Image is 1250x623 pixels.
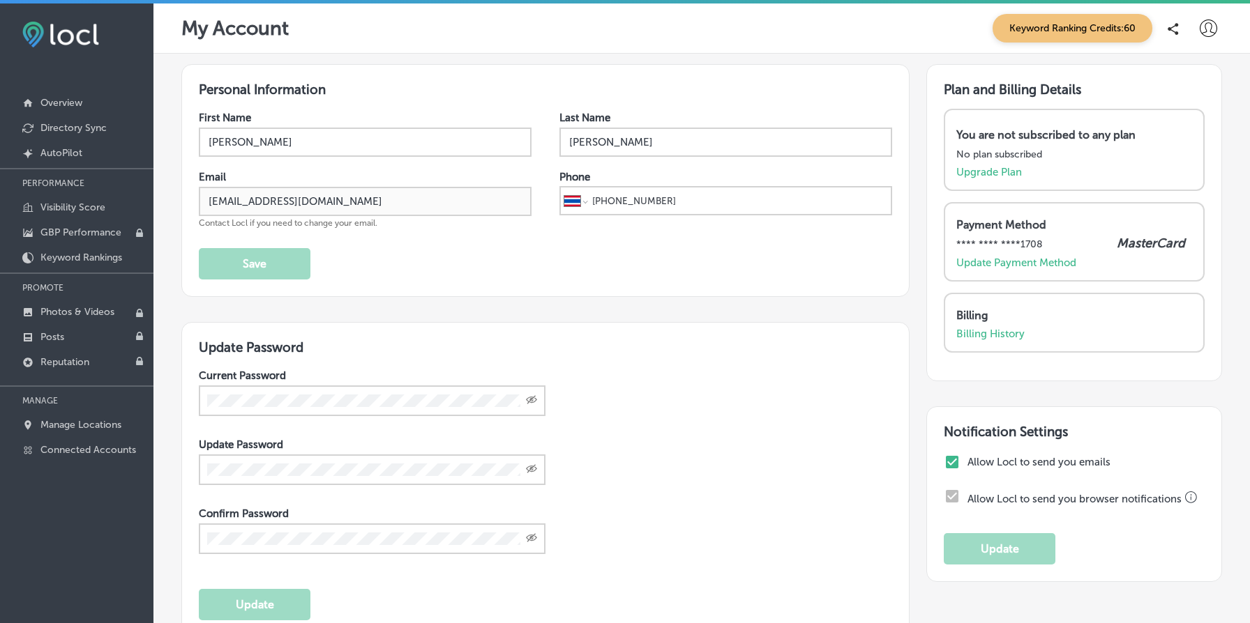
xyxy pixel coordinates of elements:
[199,507,289,520] label: Confirm Password
[967,493,1182,505] label: Allow Locl to send you browser notifications
[40,252,122,263] p: Keyword Rankings
[40,226,121,238] p: GBP Performance
[40,306,114,318] p: Photos & Videos
[22,22,99,47] img: fda3e92497d09a02dc62c9cd864e3231.png
[40,201,105,213] p: Visibility Score
[40,444,136,456] p: Connected Accounts
[40,419,121,431] p: Manage Locations
[199,187,532,216] input: Enter Email
[1185,491,1198,504] button: Please check your browser notification settings if you are not able to adjust this field.
[40,331,64,343] p: Posts
[526,532,537,545] span: Toggle password visibility
[956,328,1025,340] a: Billing History
[40,97,82,109] p: Overview
[944,82,1205,98] h3: Plan and Billing Details
[956,166,1022,178] a: Upgrade Plan
[40,356,89,368] p: Reputation
[956,148,1042,160] p: No plan subscribed
[526,394,537,407] span: Toggle password visibility
[199,248,310,279] button: Save
[199,589,310,620] button: Update
[559,171,590,183] label: Phone
[199,128,532,157] input: Enter First Name
[956,128,1136,141] p: You are not subscribed to any plan
[944,533,1055,564] button: Update
[956,309,1185,322] p: Billing
[40,147,82,159] p: AutoPilot
[956,256,1076,269] a: Update Payment Method
[199,369,286,382] label: Current Password
[199,171,226,183] label: Email
[199,82,892,98] h3: Personal Information
[944,424,1205,440] h3: Notification Settings
[956,218,1185,231] p: Payment Method
[526,463,537,476] span: Toggle password visibility
[967,456,1201,468] label: Allow Locl to send you emails
[199,438,283,451] label: Update Password
[199,111,251,124] label: First Name
[199,218,377,228] span: Contact Locl if you need to change your email.
[591,187,888,214] input: Phone number
[559,128,892,157] input: Enter Last Name
[993,14,1152,43] span: Keyword Ranking Credits: 60
[559,111,610,124] label: Last Name
[1117,236,1185,251] p: MasterCard
[199,339,892,355] h3: Update Password
[40,122,107,134] p: Directory Sync
[181,17,289,40] p: My Account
